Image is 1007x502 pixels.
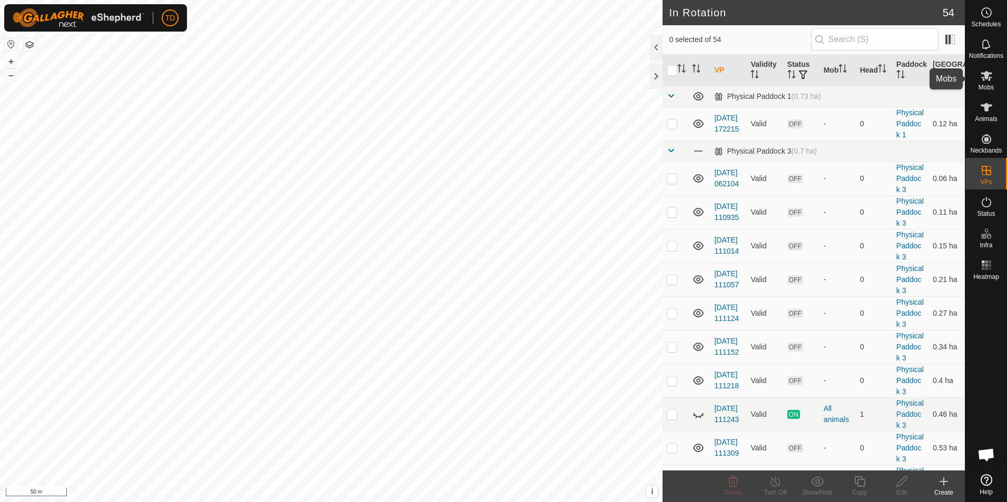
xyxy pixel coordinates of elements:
[754,488,796,497] div: Turn Off
[965,470,1007,499] a: Help
[677,66,686,74] p-sorticon: Activate to sort
[787,242,803,250] span: OFF
[746,55,783,86] th: Validity
[646,486,658,497] button: i
[824,240,852,252] div: -
[929,107,965,140] td: 0.12 ha
[856,431,892,465] td: 0
[787,72,796,80] p-sorticon: Activate to sort
[714,438,739,457] a: [DATE] 111309
[746,431,783,465] td: Valid
[13,8,144,27] img: Gallagher Logo
[896,433,924,463] a: Physical Paddock 3
[980,179,992,185] span: VPs
[838,488,881,497] div: Copy
[856,397,892,431] td: 1
[746,330,783,364] td: Valid
[710,55,746,86] th: VP
[746,263,783,296] td: Valid
[824,375,852,386] div: -
[824,443,852,454] div: -
[787,343,803,352] span: OFF
[929,195,965,229] td: 0.11 ha
[896,365,924,396] a: Physical Paddock 3
[929,465,965,498] td: 0.6 ha
[929,431,965,465] td: 0.53 ha
[896,332,924,362] a: Physical Paddock 3
[651,487,653,496] span: i
[792,92,821,101] span: (0.73 ha)
[929,229,965,263] td: 0.15 ha
[929,55,965,86] th: [GEOGRAPHIC_DATA] Area
[746,107,783,140] td: Valid
[714,370,739,390] a: [DATE] 111218
[824,207,852,218] div: -
[165,13,175,24] span: TD
[929,397,965,431] td: 0.46 ha
[856,107,892,140] td: 0
[977,210,995,217] span: Status
[787,208,803,217] span: OFF
[949,72,957,80] p-sorticon: Activate to sort
[342,488,373,498] a: Contact Us
[896,72,905,80] p-sorticon: Activate to sort
[824,342,852,353] div: -
[714,236,739,255] a: [DATE] 111014
[796,488,838,497] div: Show/Hide
[824,173,852,184] div: -
[783,55,820,86] th: Status
[929,296,965,330] td: 0.27 ha
[824,403,852,425] div: All animals
[896,108,924,139] a: Physical Paddock 1
[5,55,17,68] button: +
[746,162,783,195] td: Valid
[896,466,924,497] a: Physical Paddock 3
[714,114,739,133] a: [DATE] 172215
[787,119,803,128] span: OFF
[929,162,965,195] td: 0.06 ha
[669,34,811,45] span: 0 selected of 54
[856,195,892,229] td: 0
[980,489,993,495] span: Help
[929,364,965,397] td: 0.4 ha
[896,197,924,227] a: Physical Paddock 3
[811,28,939,51] input: Search (S)
[787,309,803,318] span: OFF
[896,298,924,328] a: Physical Paddock 3
[896,264,924,295] a: Physical Paddock 3
[878,66,886,74] p-sorticon: Activate to sort
[856,263,892,296] td: 0
[979,84,994,91] span: Mobs
[751,72,759,80] p-sorticon: Activate to sort
[746,364,783,397] td: Valid
[714,147,816,156] div: Physical Paddock 3
[5,69,17,82] button: –
[856,229,892,263] td: 0
[824,308,852,319] div: -
[892,55,929,86] th: Paddock
[856,330,892,364] td: 0
[714,202,739,222] a: [DATE] 110935
[714,168,739,188] a: [DATE] 062104
[969,53,1003,59] span: Notifications
[896,163,924,194] a: Physical Paddock 3
[714,337,739,356] a: [DATE] 111152
[896,399,924,429] a: Physical Paddock 3
[943,5,954,21] span: 54
[971,21,1001,27] span: Schedules
[929,263,965,296] td: 0.21 ha
[820,55,856,86] th: Mob
[838,66,847,74] p-sorticon: Activate to sort
[824,118,852,129] div: -
[787,410,800,419] span: ON
[787,275,803,284] span: OFF
[714,92,821,101] div: Physical Paddock 1
[714,303,739,323] a: [DATE] 111124
[714,404,739,424] a: [DATE] 111243
[746,465,783,498] td: Valid
[856,55,892,86] th: Head
[23,38,36,51] button: Map Layers
[856,364,892,397] td: 0
[971,439,1002,470] a: Open chat
[746,296,783,330] td: Valid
